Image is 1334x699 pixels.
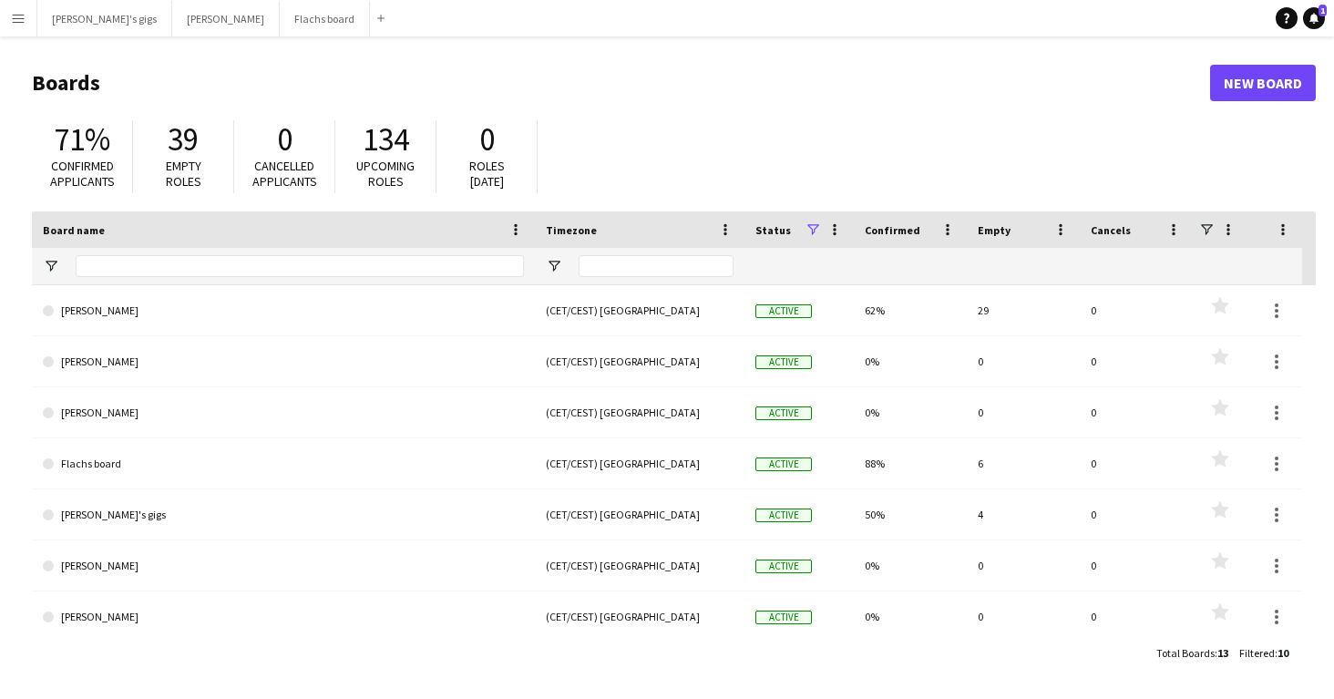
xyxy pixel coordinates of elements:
span: Cancelled applicants [252,158,317,190]
span: Cancels [1091,223,1131,237]
div: : [1239,635,1288,671]
div: 0 [1080,387,1193,437]
span: Confirmed [865,223,920,237]
div: 0 [967,387,1080,437]
span: Confirmed applicants [50,158,115,190]
span: Active [755,560,812,573]
button: Open Filter Menu [43,258,59,274]
a: [PERSON_NAME]'s gigs [43,489,524,540]
div: 0 [1080,285,1193,335]
span: Filtered [1239,646,1275,660]
button: [PERSON_NAME] [172,1,280,36]
span: 134 [363,119,409,159]
div: (CET/CEST) [GEOGRAPHIC_DATA] [535,285,744,335]
a: [PERSON_NAME] [43,387,524,438]
span: Active [755,304,812,318]
a: [PERSON_NAME] [43,540,524,591]
div: 0 [1080,438,1193,488]
span: Timezone [546,223,597,237]
span: Total Boards [1156,646,1215,660]
a: [PERSON_NAME] [43,591,524,642]
div: 0 [1080,336,1193,386]
span: Active [755,611,812,624]
span: Empty roles [166,158,201,190]
input: Timezone Filter Input [579,255,734,277]
div: 0 [1080,489,1193,540]
input: Board name Filter Input [76,255,524,277]
div: 0 [1080,540,1193,591]
span: 0 [479,119,495,159]
div: 4 [967,489,1080,540]
span: 13 [1217,646,1228,660]
button: Flachs board [280,1,370,36]
a: [PERSON_NAME] [43,336,524,387]
div: 88% [854,438,967,488]
div: 0% [854,591,967,642]
span: 10 [1278,646,1288,660]
span: 1 [1319,5,1327,16]
a: Flachs board [43,438,524,489]
div: 0% [854,540,967,591]
div: 62% [854,285,967,335]
span: Active [755,457,812,471]
button: [PERSON_NAME]'s gigs [37,1,172,36]
span: Board name [43,223,105,237]
div: (CET/CEST) [GEOGRAPHIC_DATA] [535,591,744,642]
div: (CET/CEST) [GEOGRAPHIC_DATA] [535,438,744,488]
div: (CET/CEST) [GEOGRAPHIC_DATA] [535,540,744,591]
div: 0 [967,336,1080,386]
span: Status [755,223,791,237]
span: 39 [168,119,199,159]
div: (CET/CEST) [GEOGRAPHIC_DATA] [535,336,744,386]
span: 0 [277,119,292,159]
div: 50% [854,489,967,540]
div: 0% [854,387,967,437]
div: (CET/CEST) [GEOGRAPHIC_DATA] [535,387,744,437]
div: 29 [967,285,1080,335]
div: (CET/CEST) [GEOGRAPHIC_DATA] [535,489,744,540]
div: 0 [1080,591,1193,642]
span: Active [755,406,812,420]
span: Empty [978,223,1011,237]
span: 71% [54,119,110,159]
div: 0% [854,336,967,386]
a: New Board [1210,65,1316,101]
span: Active [755,509,812,522]
span: Active [755,355,812,369]
div: 0 [967,591,1080,642]
h1: Boards [32,69,1210,97]
div: : [1156,635,1228,671]
span: Roles [DATE] [469,158,505,190]
a: [PERSON_NAME] [43,285,524,336]
div: 0 [967,540,1080,591]
div: 6 [967,438,1080,488]
a: 1 [1303,7,1325,29]
span: Upcoming roles [356,158,415,190]
button: Open Filter Menu [546,258,562,274]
